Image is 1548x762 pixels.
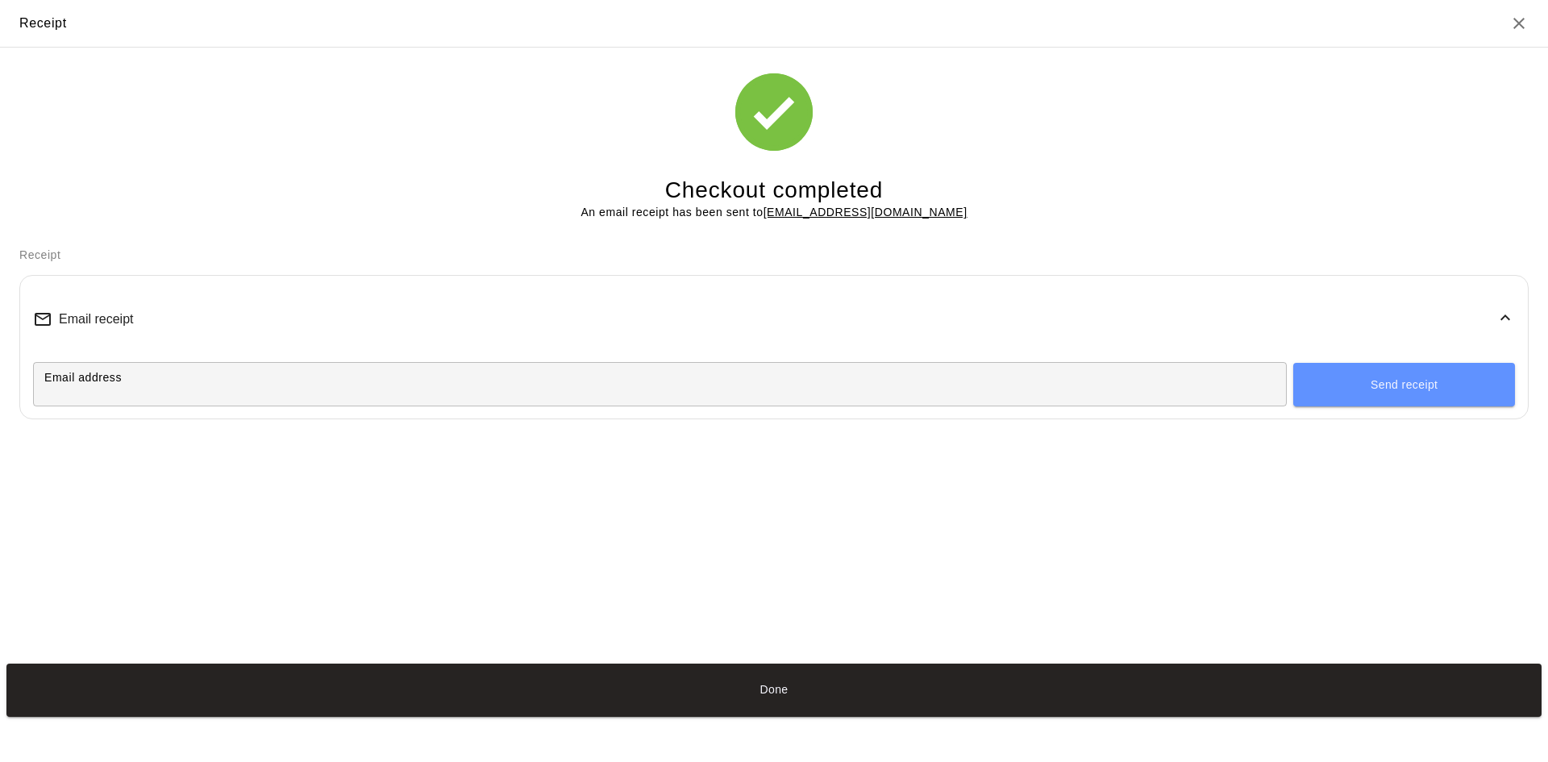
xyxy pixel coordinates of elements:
span: Email receipt [59,312,133,327]
button: Done [6,664,1542,717]
button: Close [1509,14,1529,33]
button: Send receipt [1293,363,1515,406]
h4: Checkout completed [665,177,883,205]
p: An email receipt has been sent to [580,204,967,221]
u: [EMAIL_ADDRESS][DOMAIN_NAME] [764,206,967,219]
p: Receipt [19,247,1529,264]
div: Receipt [19,13,67,34]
